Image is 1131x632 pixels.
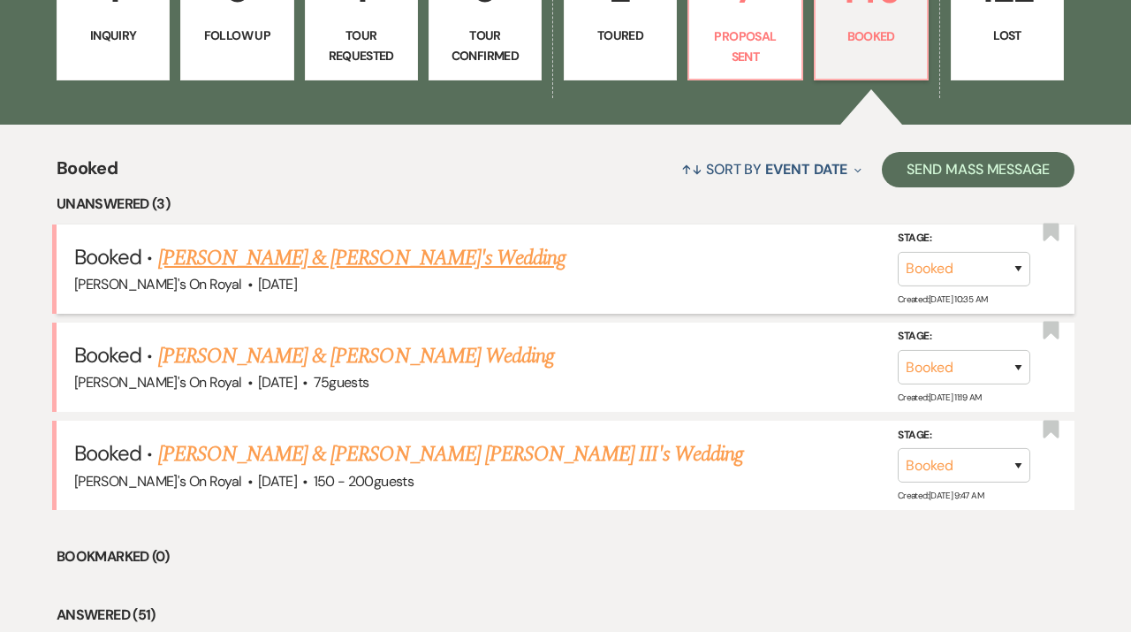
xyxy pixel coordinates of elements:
span: Event Date [765,160,847,179]
span: 75 guests [314,373,369,392]
label: Stage: [898,229,1030,248]
p: Toured [575,26,665,45]
span: Booked [74,243,141,270]
span: Booked [57,155,118,193]
span: Booked [74,341,141,369]
button: Send Mass Message [882,152,1074,187]
label: Stage: [898,327,1030,346]
p: Booked [826,27,916,46]
li: Unanswered (3) [57,193,1074,216]
span: [DATE] [258,275,297,293]
p: Follow Up [192,26,282,45]
span: [PERSON_NAME]'s On Royal [74,275,242,293]
a: [PERSON_NAME] & [PERSON_NAME] [PERSON_NAME] III's Wedding [158,438,743,470]
span: [DATE] [258,373,297,392]
span: Created: [DATE] 10:35 AM [898,293,987,305]
span: [PERSON_NAME]'s On Royal [74,472,242,491]
span: [DATE] [258,472,297,491]
span: [PERSON_NAME]'s On Royal [74,373,242,392]
span: ↑↓ [681,160,702,179]
span: Booked [74,439,141,467]
span: Created: [DATE] 9:47 AM [898,490,983,501]
a: [PERSON_NAME] & [PERSON_NAME]'s Wedding [158,242,566,274]
p: Tour Confirmed [440,26,530,65]
a: [PERSON_NAME] & [PERSON_NAME] Wedding [158,340,554,372]
span: Created: [DATE] 11:19 AM [898,392,981,403]
label: Stage: [898,426,1030,445]
li: Bookmarked (0) [57,545,1074,568]
p: Lost [962,26,1052,45]
span: 150 - 200 guests [314,472,414,491]
button: Sort By Event Date [674,146,869,193]
p: Proposal Sent [700,27,790,66]
p: Inquiry [68,26,158,45]
li: Answered (51) [57,604,1074,627]
p: Tour Requested [316,26,406,65]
